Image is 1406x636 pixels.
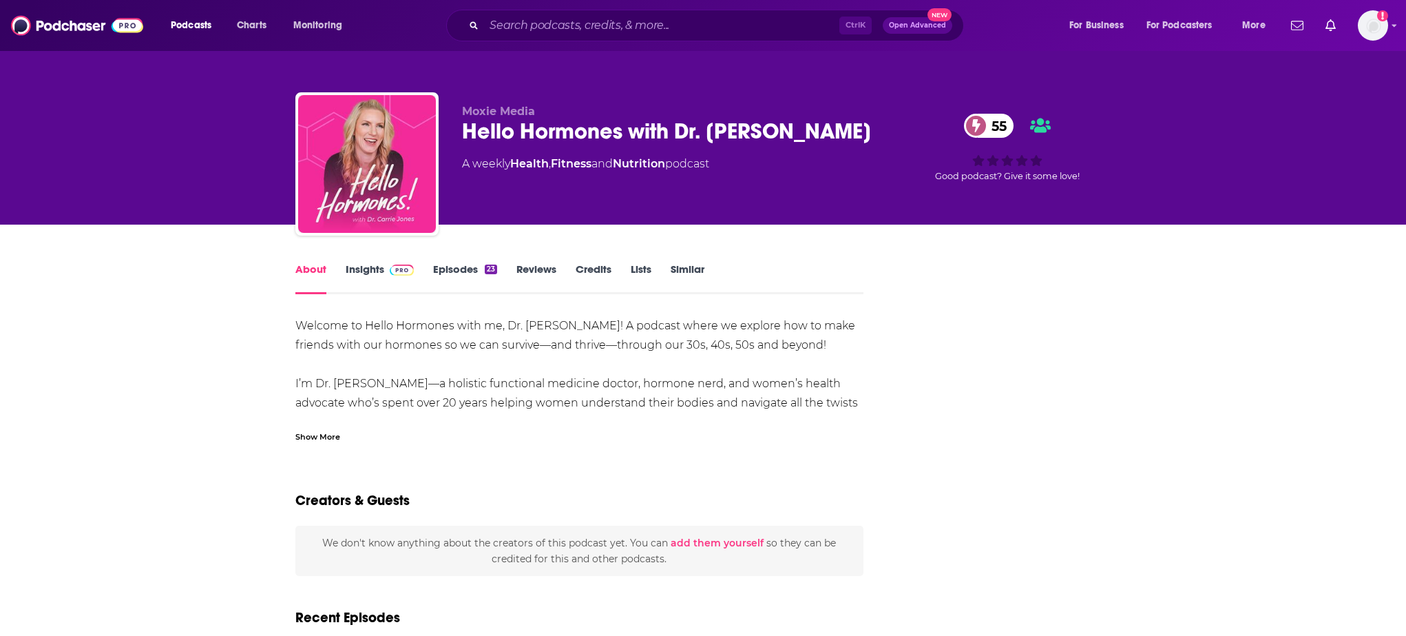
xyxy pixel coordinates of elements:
[927,8,952,21] span: New
[964,114,1014,138] a: 55
[390,265,414,276] img: Podchaser Pro
[591,157,613,170] span: and
[1232,14,1283,37] button: open menu
[459,10,977,41] div: Search podcasts, credits, & more...
[1358,10,1388,41] span: Logged in as Ashley_Beenen
[1146,16,1213,35] span: For Podcasters
[295,492,410,509] h2: Creators & Guests
[161,14,229,37] button: open menu
[485,265,497,274] div: 23
[462,156,709,172] div: A weekly podcast
[551,157,591,170] a: Fitness
[1320,14,1341,37] a: Show notifications dropdown
[1377,10,1388,21] svg: Add a profile image
[904,105,1111,190] div: 55Good podcast? Give it some love!
[516,263,556,294] a: Reviews
[549,157,551,170] span: ,
[11,12,143,39] img: Podchaser - Follow, Share and Rate Podcasts
[284,14,360,37] button: open menu
[433,263,497,294] a: Episodes23
[671,263,704,294] a: Similar
[346,263,414,294] a: InsightsPodchaser Pro
[1137,14,1232,37] button: open menu
[631,263,651,294] a: Lists
[298,95,436,233] img: Hello Hormones with Dr. Carrie Jones
[295,609,400,626] h2: Recent Episodes
[462,105,535,118] span: Moxie Media
[671,537,764,548] button: add them yourself
[978,114,1014,138] span: 55
[295,263,326,294] a: About
[171,16,211,35] span: Podcasts
[1242,16,1266,35] span: More
[510,157,549,170] a: Health
[1286,14,1309,37] a: Show notifications dropdown
[935,171,1080,181] span: Good podcast? Give it some love!
[322,537,836,564] span: We don't know anything about the creators of this podcast yet . You can so they can be credited f...
[1358,10,1388,41] button: Show profile menu
[293,16,342,35] span: Monitoring
[889,22,946,29] span: Open Advanced
[883,17,952,34] button: Open AdvancedNew
[1069,16,1124,35] span: For Business
[1358,10,1388,41] img: User Profile
[484,14,839,37] input: Search podcasts, credits, & more...
[576,263,611,294] a: Credits
[839,17,872,34] span: Ctrl K
[237,16,266,35] span: Charts
[228,14,275,37] a: Charts
[613,157,665,170] a: Nutrition
[295,316,863,586] div: Welcome to Hello Hormones with me, Dr. [PERSON_NAME]! A podcast where we explore how to make frie...
[1060,14,1141,37] button: open menu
